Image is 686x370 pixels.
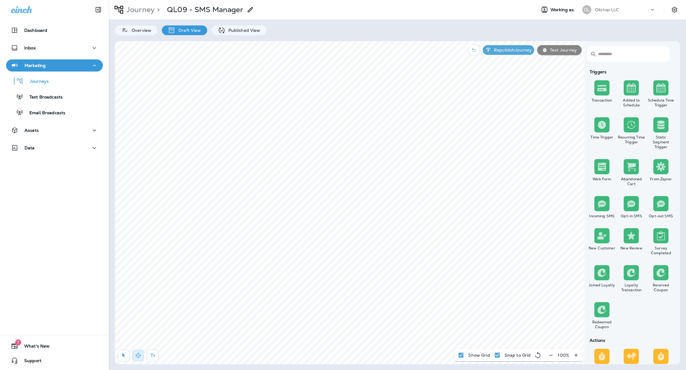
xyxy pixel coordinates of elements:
div: Joined Loyalty [588,283,616,288]
p: 100 % [558,353,569,358]
div: Added to Schedule [618,98,645,108]
button: Data [6,142,103,154]
button: Inbox [6,42,103,54]
p: QL09 - SMS Manager [167,5,243,14]
div: OL [582,5,591,14]
div: Recurring Time Trigger [618,135,645,145]
button: Text Broadcasts [6,90,103,103]
p: Oilstop LLC [595,7,619,12]
div: Opt-in SMS [618,214,645,218]
p: Journey [124,5,155,14]
p: Email Broadcasts [23,110,65,116]
div: Time Trigger [588,135,616,140]
p: Test Journey [547,48,577,52]
button: RepublishJourney [483,45,534,55]
p: Draft View [175,28,201,33]
button: Dashboard [6,24,103,36]
div: From Zapier [647,177,675,182]
button: Journeys [6,75,103,87]
p: Journeys [24,79,49,85]
div: New Customer [588,246,616,251]
button: 7What's New [6,340,103,352]
div: New Review [618,246,645,251]
button: Settings [669,4,680,15]
div: Opt-out SMS [647,214,675,218]
div: Web Form [588,177,616,182]
button: Assets [6,124,103,136]
button: Support [6,355,103,367]
div: Schedule Time Trigger [647,98,675,108]
p: Show Grid [468,353,490,358]
div: Transaction [588,98,616,103]
p: Overview [129,28,151,33]
div: Triggers [587,69,676,74]
div: Incoming SMS [588,214,616,218]
div: Actions [587,338,676,343]
div: Received Coupon [647,283,675,292]
span: 7 [15,339,21,345]
div: Abandoned Cart [618,177,645,186]
div: Redeemed Coupon [588,320,616,329]
button: Email Broadcasts [6,106,103,119]
p: Dashboard [24,28,47,33]
button: Marketing [6,59,103,72]
p: > [155,5,160,14]
p: Inbox [24,45,36,50]
span: Working as: [550,7,576,12]
p: Assets [24,128,39,133]
div: Loyalty Transaction [618,283,645,292]
p: Published View [225,28,260,33]
p: Republish Journey [492,48,532,52]
p: Data [24,145,35,150]
button: Test Journey [537,45,582,55]
div: Static Segment Trigger [647,135,675,149]
p: Marketing [24,63,46,68]
p: Text Broadcasts [23,95,63,100]
p: Snap to Grid [505,353,531,358]
button: Collapse Sidebar [90,4,107,16]
span: What's New [18,344,50,351]
div: Survey Completed [647,246,675,255]
span: Support [18,358,41,365]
